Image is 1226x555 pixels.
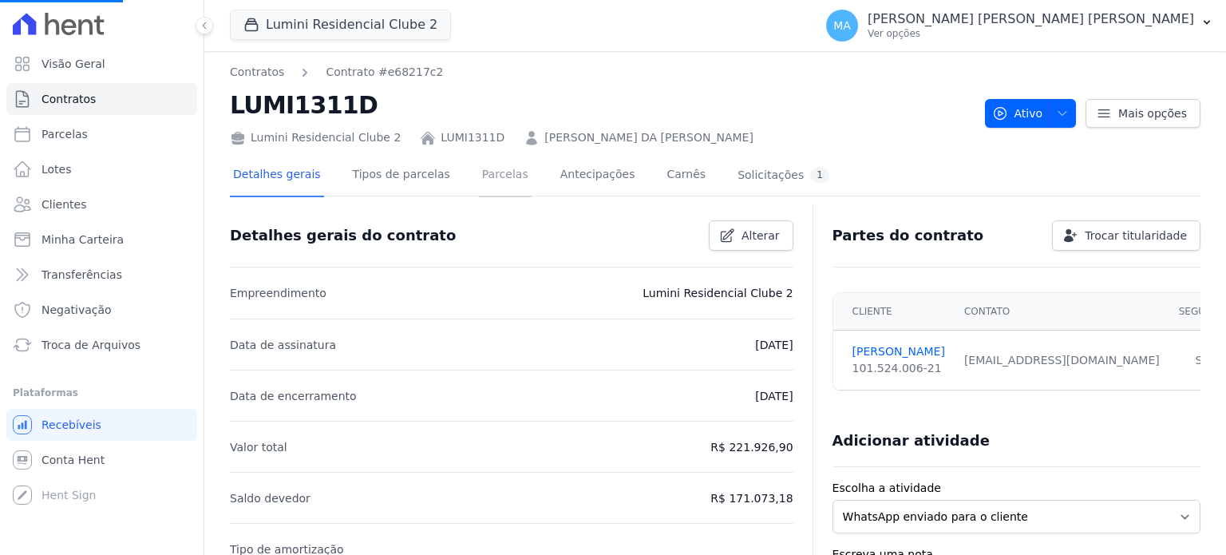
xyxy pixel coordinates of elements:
a: Mais opções [1086,99,1200,128]
a: [PERSON_NAME] DA [PERSON_NAME] [544,129,753,146]
a: Clientes [6,188,197,220]
p: [DATE] [755,335,793,355]
a: Transferências [6,259,197,291]
a: Lotes [6,153,197,185]
span: Mais opções [1118,105,1187,121]
a: [PERSON_NAME] [852,343,945,360]
a: LUMI1311D [441,129,504,146]
div: [EMAIL_ADDRESS][DOMAIN_NAME] [964,352,1160,369]
p: R$ 221.926,90 [710,438,793,457]
p: Empreendimento [230,283,326,303]
a: Visão Geral [6,48,197,80]
span: Conta Hent [42,452,105,468]
span: Trocar titularidade [1085,228,1187,244]
span: Contratos [42,91,96,107]
a: Parcelas [6,118,197,150]
a: Solicitações1 [734,155,832,197]
span: Recebíveis [42,417,101,433]
p: Ver opções [868,27,1194,40]
nav: Breadcrumb [230,64,972,81]
h3: Adicionar atividade [832,431,990,450]
span: Troca de Arquivos [42,337,140,353]
p: Saldo devedor [230,489,310,508]
p: Lumini Residencial Clube 2 [643,283,793,303]
span: Transferências [42,267,122,283]
a: Antecipações [557,155,639,197]
button: Lumini Residencial Clube 2 [230,10,451,40]
div: Plataformas [13,383,191,402]
p: R$ 171.073,18 [710,489,793,508]
a: Contratos [230,64,284,81]
a: Detalhes gerais [230,155,324,197]
span: Lotes [42,161,72,177]
span: Clientes [42,196,86,212]
th: Contato [955,293,1169,331]
a: Recebíveis [6,409,197,441]
a: Minha Carteira [6,224,197,256]
a: Trocar titularidade [1052,220,1200,251]
label: Escolha a atividade [832,480,1200,497]
a: Conta Hent [6,444,197,476]
p: [DATE] [755,387,793,406]
a: Alterar [709,220,793,251]
div: 101.524.006-21 [852,360,945,377]
h2: LUMI1311D [230,87,972,123]
a: Tipos de parcelas [350,155,453,197]
a: Parcelas [479,155,532,197]
a: Carnês [663,155,709,197]
span: MA [833,20,851,31]
span: Visão Geral [42,56,105,72]
a: Contratos [6,83,197,115]
span: Minha Carteira [42,232,124,248]
h3: Detalhes gerais do contrato [230,226,456,245]
button: MA [PERSON_NAME] [PERSON_NAME] [PERSON_NAME] Ver opções [813,3,1226,48]
a: Troca de Arquivos [6,329,197,361]
span: Parcelas [42,126,88,142]
h3: Partes do contrato [832,226,984,245]
span: Ativo [992,99,1043,128]
th: Cliente [833,293,955,331]
a: Contrato #e68217c2 [326,64,443,81]
span: Alterar [742,228,780,244]
p: Valor total [230,438,287,457]
nav: Breadcrumb [230,64,443,81]
button: Ativo [985,99,1077,128]
div: Lumini Residencial Clube 2 [230,129,401,146]
div: Solicitações [738,168,829,183]
p: Data de assinatura [230,335,336,355]
p: [PERSON_NAME] [PERSON_NAME] [PERSON_NAME] [868,11,1194,27]
span: Negativação [42,302,112,318]
p: Data de encerramento [230,387,357,406]
a: Negativação [6,294,197,326]
div: 1 [810,168,829,183]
